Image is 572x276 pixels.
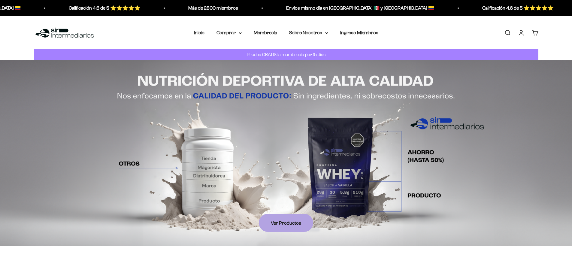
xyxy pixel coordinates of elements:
p: Calificación 4.6 de 5 ⭐️⭐️⭐️⭐️⭐️ [480,4,552,12]
summary: Sobre Nosotros [289,29,328,37]
a: Ingreso Miembros [340,30,378,35]
p: Calificación 4.6 de 5 ⭐️⭐️⭐️⭐️⭐️ [67,4,138,12]
a: Inicio [194,30,204,35]
p: Más de 2800 miembros [186,4,236,12]
a: Membresía [254,30,277,35]
p: Envios mismo día en [GEOGRAPHIC_DATA] 🇲🇽 y [GEOGRAPHIC_DATA] 🇨🇴 [284,4,432,12]
a: Ver Productos [259,214,313,232]
p: Prueba GRATIS la membresía por 15 días [245,51,327,58]
summary: Comprar [216,29,242,37]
